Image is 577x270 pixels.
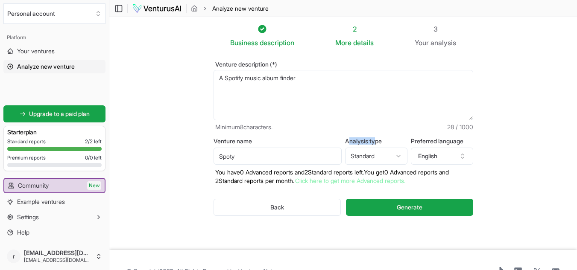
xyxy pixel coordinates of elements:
div: 2 [335,24,374,34]
button: Back [214,199,341,216]
a: Example ventures [3,195,105,209]
button: Generate [346,199,473,216]
span: Premium reports [7,154,46,161]
span: Standard reports [7,138,46,145]
a: Click here to get more Advanced reports. [295,177,405,184]
span: Your ventures [17,47,55,55]
a: Help [3,226,105,239]
a: CommunityNew [4,179,105,192]
a: Upgrade to a paid plan [3,105,105,122]
span: Analyze new venture [212,4,269,13]
span: 0 / 0 left [85,154,102,161]
span: [EMAIL_ADDRESS][DOMAIN_NAME] [24,257,92,264]
label: Analysis type [345,138,407,144]
div: 3 [415,24,456,34]
p: You have 0 Advanced reports and 2 Standard reports left. Y ou get 0 Advanced reports and 2 Standa... [214,168,473,185]
span: details [353,38,374,47]
span: r [7,250,21,263]
button: English [411,148,473,165]
span: Your [415,38,429,48]
button: r[EMAIL_ADDRESS][DOMAIN_NAME][EMAIL_ADDRESS][DOMAIN_NAME] [3,246,105,267]
span: Settings [17,213,39,221]
label: Preferred language [411,138,473,144]
span: Analyze new venture [17,62,75,71]
span: 28 / 1000 [447,123,473,131]
button: Select an organization [3,3,105,24]
span: analysis [431,38,456,47]
nav: breadcrumb [191,4,269,13]
img: logo [132,3,182,14]
span: [EMAIL_ADDRESS][DOMAIN_NAME] [24,249,92,257]
input: Optional venture name [214,148,342,165]
span: Example ventures [17,197,65,206]
span: Help [17,228,29,237]
span: Business [230,38,258,48]
span: New [87,181,101,190]
span: Generate [397,203,422,212]
span: 2 / 2 left [85,138,102,145]
span: Minimum 8 characters. [215,123,272,131]
button: Settings [3,210,105,224]
div: Platform [3,31,105,44]
a: Analyze new venture [3,60,105,73]
h3: Starter plan [7,128,102,136]
span: Community [18,181,49,190]
label: Venture name [214,138,342,144]
span: Upgrade to a paid plan [29,110,90,118]
span: More [335,38,351,48]
label: Venture description (*) [214,61,473,67]
span: description [260,38,294,47]
a: Your ventures [3,44,105,58]
textarea: A Spotify music album finder [214,70,473,120]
